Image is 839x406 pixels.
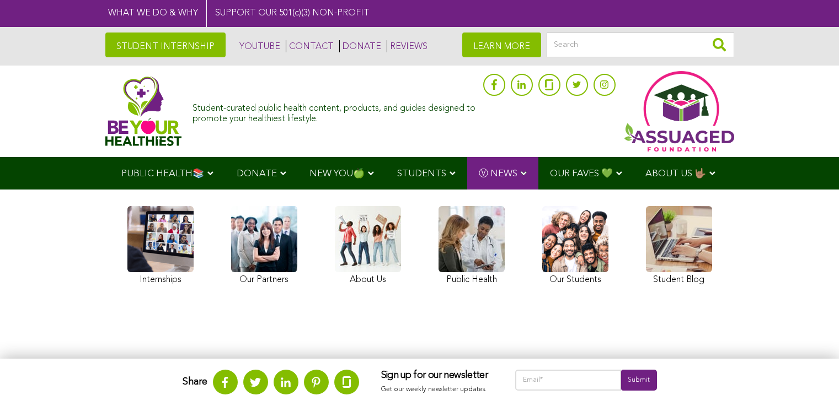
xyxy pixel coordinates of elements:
a: DONATE [339,40,381,52]
span: Ⓥ NEWS [479,169,517,178]
span: PUBLIC HEALTH📚 [121,169,204,178]
p: Get our weekly newsletter updates. [381,384,493,396]
img: Assuaged App [624,71,734,151]
iframe: Chat Widget [784,353,839,406]
span: DONATE [237,169,277,178]
img: glassdoor [545,79,553,90]
input: Search [547,33,734,57]
a: LEARN MORE [462,33,541,57]
input: Email* [515,370,622,391]
a: YOUTUBE [237,40,280,52]
a: CONTACT [286,40,334,52]
strong: Share [183,377,207,387]
span: OUR FAVES 💚 [550,169,613,178]
div: Student-curated public health content, products, and guides designed to promote your healthiest l... [193,98,477,124]
input: Submit [621,370,656,391]
a: STUDENT INTERNSHIP [105,33,226,57]
h3: Sign up for our newsletter [381,370,493,382]
img: glassdoor.svg [343,376,351,388]
span: STUDENTS [397,169,446,178]
span: NEW YOU🍏 [309,169,365,178]
div: Navigation Menu [105,157,734,190]
span: ABOUT US 🤟🏽 [645,169,706,178]
a: REVIEWS [387,40,427,52]
img: Assuaged [105,76,182,146]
